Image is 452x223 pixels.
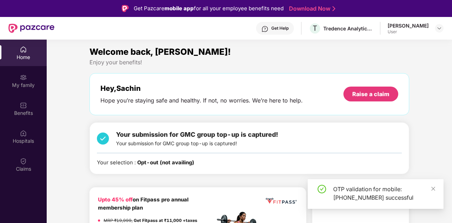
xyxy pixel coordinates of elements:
img: svg+xml;base64,PHN2ZyBpZD0iQ2xhaW0iIHhtbG5zPSJodHRwOi8vd3d3LnczLm9yZy8yMDAwL3N2ZyIgd2lkdGg9IjIwIi... [20,158,27,165]
img: svg+xml;base64,PHN2ZyBpZD0iQmVuZWZpdHMiIHhtbG5zPSJodHRwOi8vd3d3LnczLm9yZy8yMDAwL3N2ZyIgd2lkdGg9Ij... [20,102,27,109]
div: Get Help [271,25,289,31]
div: Tredence Analytics Solutions Private Limited [323,25,373,32]
span: close [431,186,436,191]
div: Your selection : [97,159,194,167]
div: Hey, Sachin [100,84,303,93]
b: on Fitpass pro annual membership plan [98,196,189,211]
img: svg+xml;base64,PHN2ZyB4bWxucz0iaHR0cDovL3d3dy53My5vcmcvMjAwMC9zdmciIHdpZHRoPSIzNCIgaGVpZ2h0PSIzNC... [97,130,109,147]
img: Logo [122,5,129,12]
strong: Get Fitpass at ₹11,000 +taxes [134,218,197,223]
div: Hope you’re staying safe and healthy. If not, no worries. We’re here to help. [100,97,303,104]
div: [PERSON_NAME] [388,22,429,29]
div: Your submission for GMC group top-up is captured! [116,130,278,147]
img: New Pazcare Logo [8,24,54,33]
img: Stroke [332,5,335,12]
span: check-circle [318,185,326,193]
strong: mobile app [164,5,194,12]
img: fppp.png [265,196,298,206]
b: Opt-out (not availing) [137,159,194,166]
img: svg+xml;base64,PHN2ZyBpZD0iSG9zcGl0YWxzIiB4bWxucz0iaHR0cDovL3d3dy53My5vcmcvMjAwMC9zdmciIHdpZHRoPS... [20,130,27,137]
a: Download Now [289,5,333,12]
img: svg+xml;base64,PHN2ZyBpZD0iSG9tZSIgeG1sbnM9Imh0dHA6Ly93d3cudzMub3JnLzIwMDAvc3ZnIiB3aWR0aD0iMjAiIG... [20,46,27,53]
span: Your submission for GMC group top-up is captured! [116,131,278,138]
div: Raise a claim [352,90,389,98]
div: Get Pazcare for all your employee benefits need [134,4,284,13]
div: OTP validation for mobile: [PHONE_NUMBER] successful [333,185,435,202]
span: Welcome back, [PERSON_NAME]! [89,47,231,57]
div: User [388,29,429,35]
img: svg+xml;base64,PHN2ZyBpZD0iSGVscC0zMngzMiIgeG1sbnM9Imh0dHA6Ly93d3cudzMub3JnLzIwMDAvc3ZnIiB3aWR0aD... [261,25,268,33]
span: T [313,24,317,33]
img: svg+xml;base64,PHN2ZyB3aWR0aD0iMjAiIGhlaWdodD0iMjAiIHZpZXdCb3g9IjAgMCAyMCAyMCIgZmlsbD0ibm9uZSIgeG... [20,74,27,81]
div: Enjoy your benefits! [89,59,409,66]
del: MRP ₹19,999, [104,218,133,223]
b: Upto 45% off [98,196,133,203]
img: svg+xml;base64,PHN2ZyBpZD0iRHJvcGRvd24tMzJ4MzIiIHhtbG5zPSJodHRwOi8vd3d3LnczLm9yZy8yMDAwL3N2ZyIgd2... [436,25,442,31]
